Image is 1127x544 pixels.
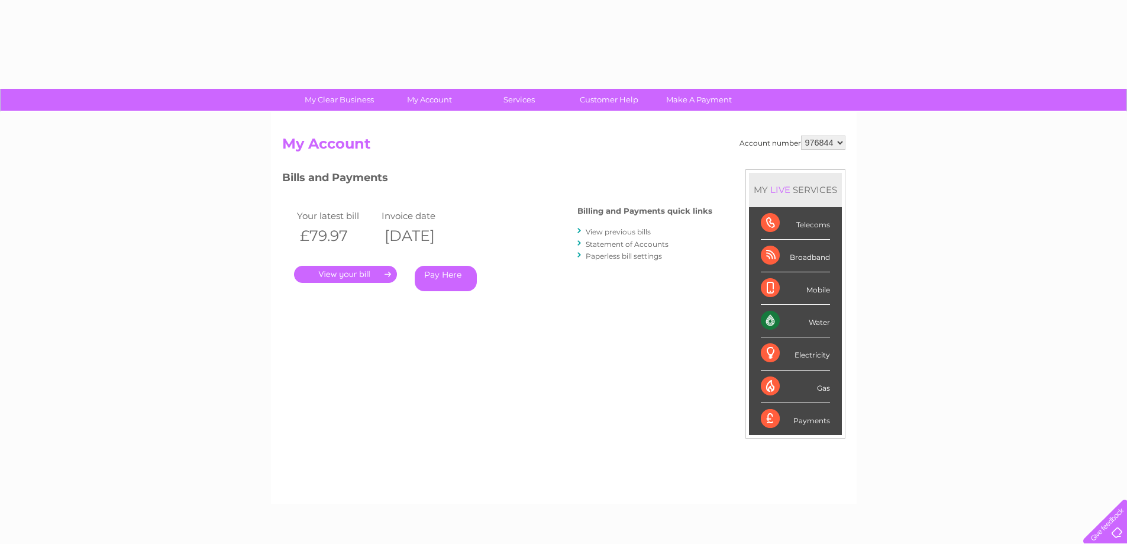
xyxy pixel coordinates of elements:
div: Broadband [761,240,830,272]
td: Invoice date [379,208,464,224]
div: Payments [761,403,830,435]
a: Paperless bill settings [586,252,662,260]
a: Make A Payment [650,89,748,111]
div: Gas [761,371,830,403]
h4: Billing and Payments quick links [577,207,712,215]
div: Telecoms [761,207,830,240]
th: [DATE] [379,224,464,248]
td: Your latest bill [294,208,379,224]
h2: My Account [282,136,845,158]
div: MY SERVICES [749,173,842,207]
a: Customer Help [560,89,658,111]
div: Electricity [761,337,830,370]
a: My Account [380,89,478,111]
a: Pay Here [415,266,477,291]
div: Mobile [761,272,830,305]
th: £79.97 [294,224,379,248]
a: Services [470,89,568,111]
div: Account number [740,136,845,150]
h3: Bills and Payments [282,169,712,190]
div: Water [761,305,830,337]
a: View previous bills [586,227,651,236]
a: . [294,266,397,283]
div: LIVE [768,184,793,195]
a: Statement of Accounts [586,240,669,249]
a: My Clear Business [290,89,388,111]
